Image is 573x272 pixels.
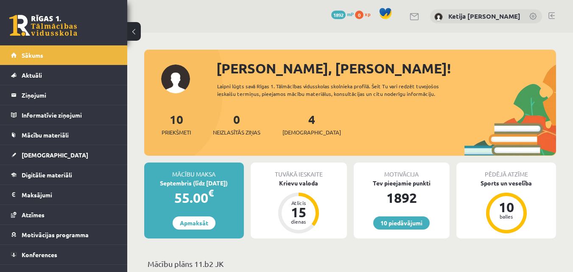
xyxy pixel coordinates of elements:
[494,200,519,214] div: 10
[22,131,69,139] span: Mācību materiāli
[216,58,556,79] div: [PERSON_NAME], [PERSON_NAME]!
[144,179,244,188] div: Septembris (līdz [DATE])
[162,112,191,137] a: 10Priekšmeti
[22,231,89,238] span: Motivācijas programma
[11,105,117,125] a: Informatīvie ziņojumi
[251,179,347,188] div: Krievu valoda
[144,188,244,208] div: 55.00
[286,200,311,205] div: Atlicis
[456,163,556,179] div: Pēdējā atzīme
[217,82,464,98] div: Laipni lūgts savā Rīgas 1. Tālmācības vidusskolas skolnieka profilā. Šeit Tu vari redzēt tuvojošo...
[22,151,88,159] span: [DEMOGRAPHIC_DATA]
[347,11,354,17] span: mP
[22,85,117,105] legend: Ziņojumi
[286,205,311,219] div: 15
[11,45,117,65] a: Sākums
[365,11,370,17] span: xp
[213,112,260,137] a: 0Neizlasītās ziņas
[494,214,519,219] div: balles
[22,211,45,219] span: Atzīmes
[173,216,215,230] a: Apmaksāt
[456,179,556,235] a: Sports un veselība 10 balles
[144,163,244,179] div: Mācību maksa
[355,11,363,19] span: 0
[331,11,346,19] span: 1892
[251,179,347,235] a: Krievu valoda Atlicis 15 dienas
[448,12,520,20] a: Ketija [PERSON_NAME]
[22,71,42,79] span: Aktuāli
[22,51,43,59] span: Sākums
[354,179,450,188] div: Tev pieejamie punkti
[331,11,354,17] a: 1892 mP
[355,11,375,17] a: 0 xp
[11,205,117,224] a: Atzīmes
[456,179,556,188] div: Sports un veselība
[11,185,117,205] a: Maksājumi
[11,85,117,105] a: Ziņojumi
[373,216,430,230] a: 10 piedāvājumi
[11,245,117,264] a: Konferences
[282,128,341,137] span: [DEMOGRAPHIC_DATA]
[434,13,443,21] img: Ketija Nikola Kmeta
[22,185,117,205] legend: Maksājumi
[213,128,260,137] span: Neizlasītās ziņas
[9,15,77,36] a: Rīgas 1. Tālmācības vidusskola
[11,225,117,244] a: Motivācijas programma
[11,145,117,165] a: [DEMOGRAPHIC_DATA]
[354,188,450,208] div: 1892
[22,251,57,258] span: Konferences
[11,165,117,185] a: Digitālie materiāli
[251,163,347,179] div: Tuvākā ieskaite
[11,65,117,85] a: Aktuāli
[22,105,117,125] legend: Informatīvie ziņojumi
[354,163,450,179] div: Motivācija
[148,258,553,269] p: Mācību plāns 11.b2 JK
[162,128,191,137] span: Priekšmeti
[286,219,311,224] div: dienas
[282,112,341,137] a: 4[DEMOGRAPHIC_DATA]
[22,171,72,179] span: Digitālie materiāli
[11,125,117,145] a: Mācību materiāli
[208,187,214,199] span: €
